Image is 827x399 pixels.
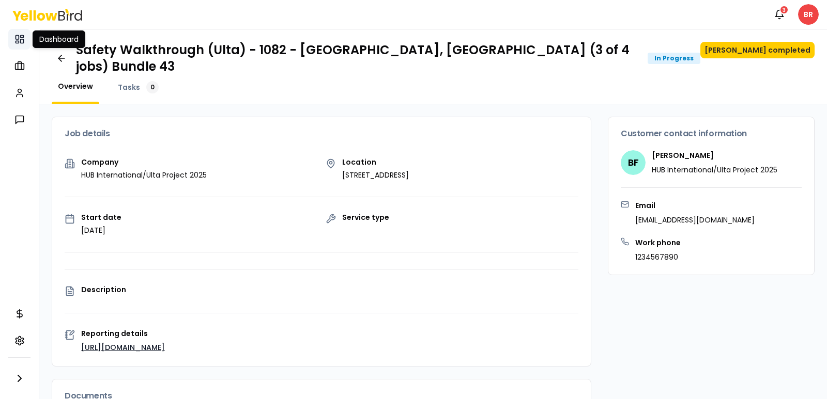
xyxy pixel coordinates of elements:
[342,170,409,180] p: [STREET_ADDRESS]
[769,4,790,25] button: 3
[779,5,789,14] div: 3
[81,286,578,293] p: Description
[621,130,802,138] h3: Customer contact information
[146,81,159,93] div: 0
[81,158,207,166] p: Company
[81,214,121,221] p: Start date
[652,150,777,161] h4: [PERSON_NAME]
[635,200,755,211] h3: Email
[635,215,755,225] p: [EMAIL_ADDRESS][DOMAIN_NAME]
[81,342,165,353] a: [URL][DOMAIN_NAME]
[58,81,93,91] span: Overview
[648,53,700,64] div: In Progress
[635,252,681,262] p: 1234567890
[700,42,815,58] button: [PERSON_NAME] completed
[65,130,578,138] h3: Job details
[798,4,819,25] span: BR
[621,150,646,175] span: BF
[342,158,409,166] p: Location
[112,81,165,93] a: Tasks0
[81,330,578,337] p: Reporting details
[81,170,207,180] p: HUB International/Ulta Project 2025
[652,165,777,175] p: HUB International/Ulta Project 2025
[76,42,639,75] h1: Safety Walkthrough (Ulta) - 1082 - [GEOGRAPHIC_DATA], [GEOGRAPHIC_DATA] (3 of 4 jobs) Bundle 43
[118,82,140,92] span: Tasks
[81,225,121,235] p: [DATE]
[52,81,99,91] a: Overview
[635,237,681,248] h3: Work phone
[342,214,389,221] p: Service type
